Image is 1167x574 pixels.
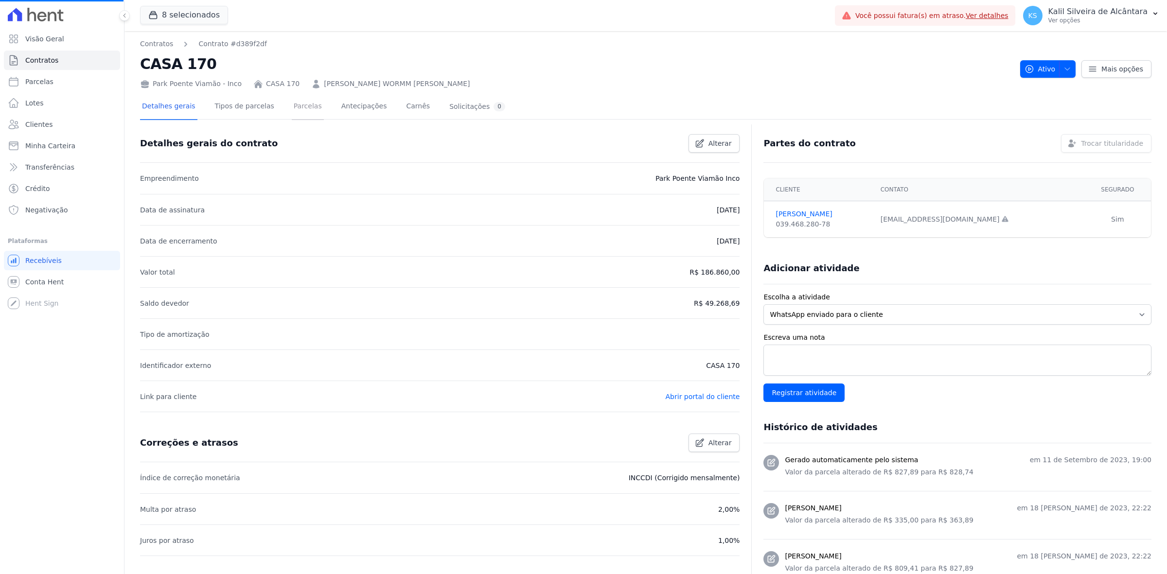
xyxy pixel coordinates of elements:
[708,438,732,448] span: Alterar
[875,178,1084,201] th: Contato
[763,383,845,402] input: Registrar atividade
[1020,60,1076,78] button: Ativo
[25,141,75,151] span: Minha Carteira
[1081,60,1151,78] a: Mais opções
[1025,60,1056,78] span: Ativo
[666,393,740,400] a: Abrir portal do cliente
[140,535,194,546] p: Juros por atraso
[764,178,874,201] th: Cliente
[1017,551,1151,561] p: em 18 [PERSON_NAME] de 2023, 22:22
[140,39,1012,49] nav: Breadcrumb
[629,472,740,484] p: INCCDI (Corrigido mensalmente)
[4,93,120,113] a: Lotes
[140,437,238,449] h3: Correções e atrasos
[140,297,189,309] p: Saldo devedor
[449,102,505,111] div: Solicitações
[718,504,740,515] p: 2,00%
[8,235,116,247] div: Plataformas
[785,563,1151,574] p: Valor da parcela alterado de R$ 809,41 para R$ 827,89
[140,53,1012,75] h2: CASA 170
[339,94,389,120] a: Antecipações
[694,297,740,309] p: R$ 49.268,69
[140,472,240,484] p: Índice de correção monetária
[785,455,918,465] h3: Gerado automaticamente pelo sistema
[198,39,267,49] a: Contrato #d389f2df
[4,115,120,134] a: Clientes
[140,235,217,247] p: Data de encerramento
[4,251,120,270] a: Recebíveis
[689,134,740,153] a: Alterar
[717,204,740,216] p: [DATE]
[855,11,1008,21] span: Você possui fatura(s) em atraso.
[655,173,740,184] p: Park Poente Viamão Inco
[763,292,1151,302] label: Escolha a atividade
[763,138,856,149] h3: Partes do contrato
[4,157,120,177] a: Transferências
[213,94,276,120] a: Tipos de parcelas
[494,102,505,111] div: 0
[4,200,120,220] a: Negativação
[1084,201,1151,238] td: Sim
[140,329,210,340] p: Tipo de amortização
[140,360,211,371] p: Identificador externo
[25,120,53,129] span: Clientes
[140,94,197,120] a: Detalhes gerais
[1030,455,1151,465] p: em 11 de Setembro de 2023, 19:00
[763,421,877,433] h3: Histórico de atividades
[140,6,228,24] button: 8 selecionados
[140,204,205,216] p: Data de assinatura
[1048,17,1148,24] p: Ver opções
[4,51,120,70] a: Contratos
[776,219,868,229] div: 039.468.280-78
[785,467,1151,477] p: Valor da parcela alterado de R$ 827,89 para R$ 828,74
[140,504,196,515] p: Multa por atraso
[4,272,120,292] a: Conta Hent
[718,535,740,546] p: 1,00%
[140,79,242,89] div: Park Poente Viamão - Inco
[785,551,841,561] h3: [PERSON_NAME]
[404,94,432,120] a: Carnês
[1017,503,1151,513] p: em 18 [PERSON_NAME] de 2023, 22:22
[266,79,300,89] a: CASA 170
[25,77,53,87] span: Parcelas
[25,184,50,193] span: Crédito
[689,434,740,452] a: Alterar
[25,256,62,265] span: Recebíveis
[785,503,841,513] h3: [PERSON_NAME]
[140,39,173,49] a: Contratos
[140,173,199,184] p: Empreendimento
[292,94,324,120] a: Parcelas
[1084,178,1151,201] th: Segurado
[140,391,196,402] p: Link para cliente
[966,12,1008,19] a: Ver detalhes
[140,39,267,49] nav: Breadcrumb
[706,360,740,371] p: CASA 170
[1015,2,1167,29] button: KS Kalil Silveira de Alcântara Ver opções
[4,179,120,198] a: Crédito
[763,332,1151,343] label: Escreva uma nota
[140,266,175,278] p: Valor total
[25,98,44,108] span: Lotes
[447,94,507,120] a: Solicitações0
[4,29,120,49] a: Visão Geral
[25,277,64,287] span: Conta Hent
[708,139,732,148] span: Alterar
[25,55,58,65] span: Contratos
[763,262,859,274] h3: Adicionar atividade
[881,214,1079,225] div: [EMAIL_ADDRESS][DOMAIN_NAME]
[1028,12,1037,19] span: KS
[4,136,120,156] a: Minha Carteira
[1101,64,1143,74] span: Mais opções
[25,205,68,215] span: Negativação
[717,235,740,247] p: [DATE]
[324,79,470,89] a: [PERSON_NAME] WORMM [PERSON_NAME]
[25,34,64,44] span: Visão Geral
[140,138,278,149] h3: Detalhes gerais do contrato
[776,209,868,219] a: [PERSON_NAME]
[1048,7,1148,17] p: Kalil Silveira de Alcântara
[785,515,1151,525] p: Valor da parcela alterado de R$ 335,00 para R$ 363,89
[25,162,74,172] span: Transferências
[4,72,120,91] a: Parcelas
[690,266,740,278] p: R$ 186.860,00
